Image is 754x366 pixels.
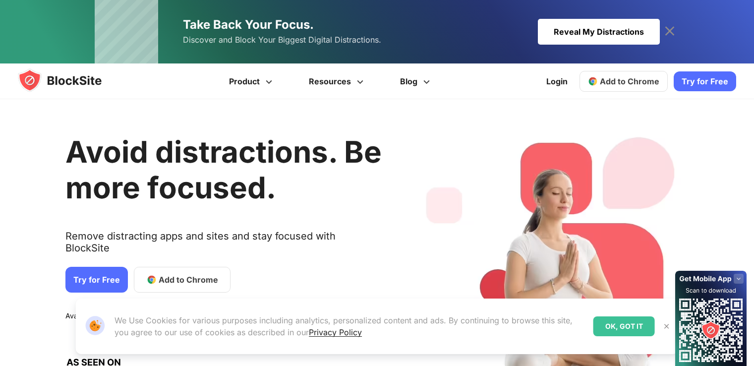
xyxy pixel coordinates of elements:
[538,19,660,45] div: Reveal My Distractions
[383,63,450,99] a: Blog
[183,33,381,47] span: Discover and Block Your Biggest Digital Distractions.
[212,63,292,99] a: Product
[588,76,598,86] img: chrome-icon.svg
[580,71,668,92] a: Add to Chrome
[65,267,128,293] a: Try for Free
[660,320,673,333] button: Close
[292,63,383,99] a: Resources
[663,322,671,330] img: Close
[65,230,382,262] text: Remove distracting apps and sites and stay focused with BlockSite
[600,76,659,86] span: Add to Chrome
[540,69,574,93] a: Login
[674,71,736,91] a: Try for Free
[183,17,314,32] span: Take Back Your Focus.
[65,134,382,205] h1: Avoid distractions. Be more focused.
[18,68,121,92] img: blocksite-icon.5d769676.svg
[115,314,585,338] p: We Use Cookies for various purposes including analytics, personalized content and ads. By continu...
[309,327,362,337] a: Privacy Policy
[593,316,655,336] div: OK, GOT IT
[159,274,218,286] span: Add to Chrome
[134,267,231,293] a: Add to Chrome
